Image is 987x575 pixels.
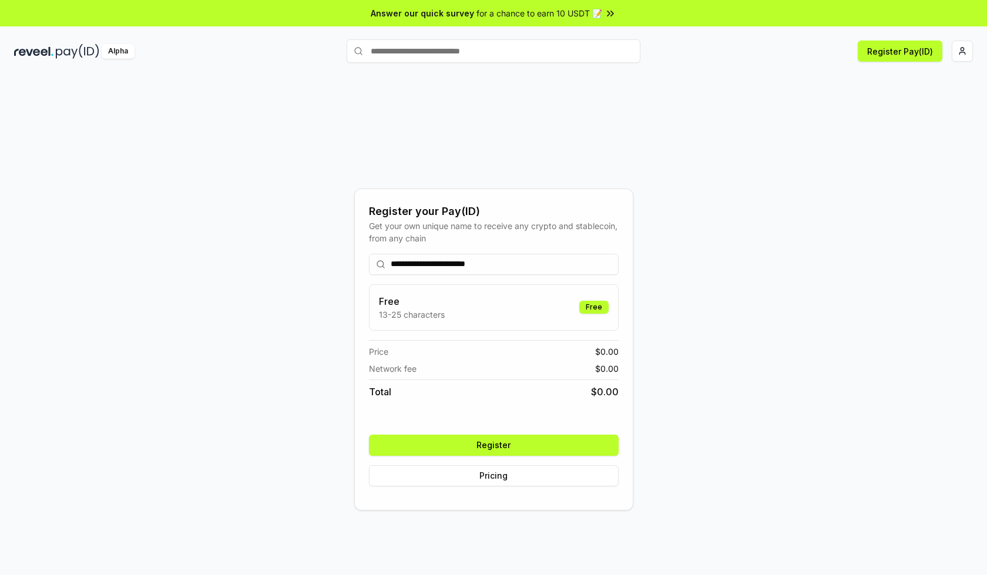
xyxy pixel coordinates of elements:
button: Register [369,435,619,456]
span: $ 0.00 [595,345,619,358]
p: 13-25 characters [379,308,445,321]
div: Alpha [102,44,135,59]
button: Pricing [369,465,619,486]
span: $ 0.00 [591,385,619,399]
div: Get your own unique name to receive any crypto and stablecoin, from any chain [369,220,619,244]
span: Answer our quick survey [371,7,474,19]
img: pay_id [56,44,99,59]
img: reveel_dark [14,44,53,59]
span: Total [369,385,391,399]
div: Register your Pay(ID) [369,203,619,220]
h3: Free [379,294,445,308]
div: Free [579,301,609,314]
span: Price [369,345,388,358]
span: for a chance to earn 10 USDT 📝 [476,7,602,19]
span: $ 0.00 [595,362,619,375]
button: Register Pay(ID) [858,41,942,62]
span: Network fee [369,362,417,375]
